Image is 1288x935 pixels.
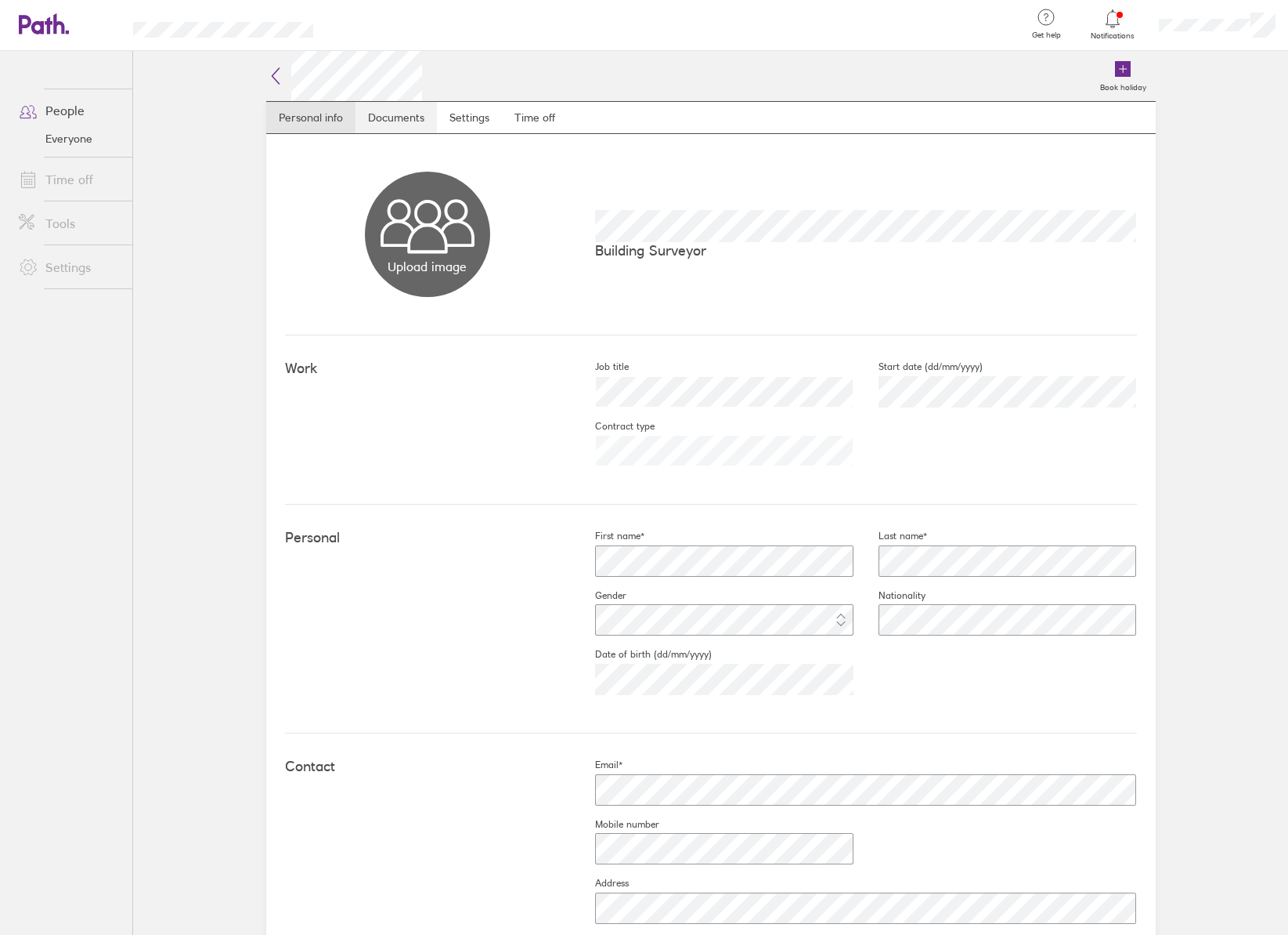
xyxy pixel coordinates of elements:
[570,589,626,602] label: Gender
[6,252,132,283] a: Settings
[1088,31,1138,41] span: Notifications
[6,208,132,239] a: Tools
[570,759,622,771] label: Email*
[6,95,132,126] a: People
[853,361,983,373] label: Start date (dd/mm/yyyy)
[570,648,712,661] label: Date of birth (dd/mm/yyyy)
[1091,78,1156,92] label: Book holiday
[595,242,1137,259] p: Building Surveyor
[502,102,568,133] a: Time off
[285,530,570,546] h4: Personal
[570,877,629,890] label: Address
[853,530,927,542] label: Last name*
[1091,51,1156,101] a: Book holiday
[570,530,644,542] label: First name*
[437,102,502,133] a: Settings
[570,361,629,373] label: Job title
[570,420,655,433] label: Contract type
[6,126,132,151] a: Everyone
[355,102,437,133] a: Documents
[570,818,659,831] label: Mobile number
[853,589,925,602] label: Nationality
[266,102,355,133] a: Personal info
[6,164,132,195] a: Time off
[1021,31,1072,40] span: Get help
[285,361,570,377] h4: Work
[1088,8,1138,41] a: Notifications
[285,759,570,775] h4: Contact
